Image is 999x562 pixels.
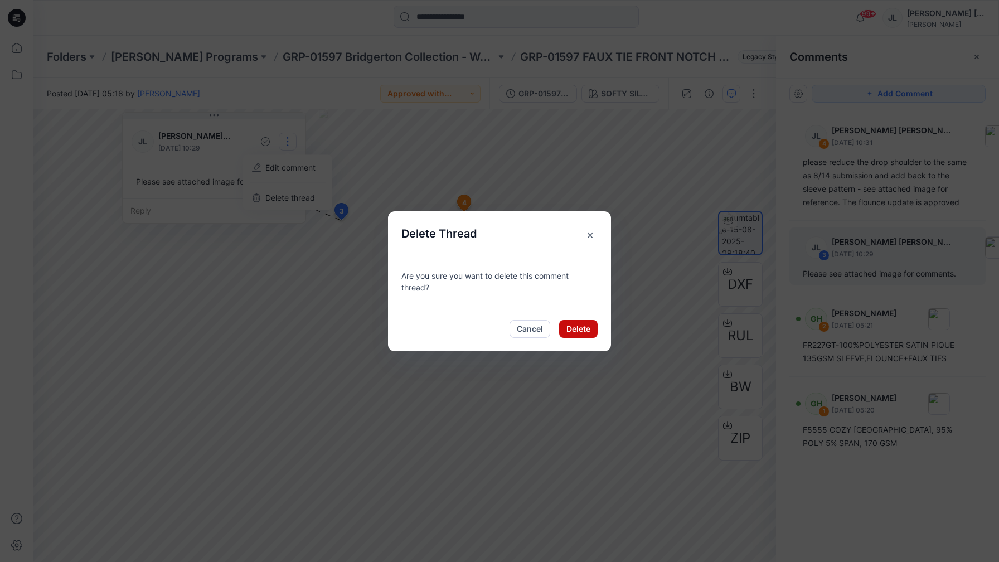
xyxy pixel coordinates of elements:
button: Close [566,211,611,256]
button: Delete [559,320,598,338]
div: Are you sure you want to delete this comment thread? [388,256,611,307]
button: Cancel [510,320,550,338]
h5: Delete Thread [388,211,490,256]
span: × [580,225,600,245]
